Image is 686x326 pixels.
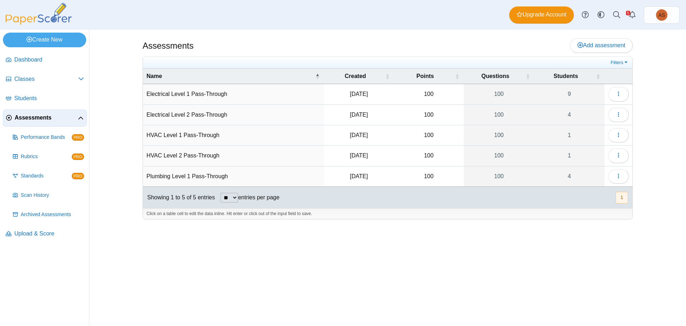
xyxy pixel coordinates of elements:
td: Plumbing Level 1 Pass-Through [143,166,324,187]
nav: pagination [615,192,628,204]
span: Upload & Score [14,230,84,238]
span: Created : Activate to sort [386,69,390,84]
td: Electrical Level 1 Pass-Through [143,84,324,104]
span: Archived Assessments [21,211,84,218]
h1: Assessments [143,40,194,52]
a: 100 [464,125,535,145]
time: Aug 6, 2025 at 4:17 PM [350,132,368,138]
span: Questions [481,73,509,79]
a: Alerts [625,7,640,23]
span: Name : Activate to invert sorting [315,69,320,84]
td: HVAC Level 1 Pass-Through [143,125,324,146]
a: Classes [3,71,87,88]
td: 100 [394,125,464,146]
td: 100 [394,84,464,104]
a: 100 [464,166,535,186]
span: Add assessment [577,42,625,48]
a: Scan History [10,187,87,204]
a: Rubrics PRO [10,148,87,165]
td: 100 [394,105,464,125]
time: May 22, 2025 at 1:55 PM [350,173,368,179]
a: 100 [464,84,535,104]
a: PaperScorer [3,20,74,26]
a: Dashboard [3,52,87,69]
a: 100 [464,105,535,125]
a: Andrea Sheaffer [644,6,680,24]
a: 4 [534,166,605,186]
span: Students [14,94,84,102]
td: Electrical Level 2 Pass-Through [143,105,324,125]
div: Click on a table cell to edit the data inline. Hit enter or click out of the input field to save. [143,208,632,219]
a: Create New [3,33,86,47]
span: Scan History [21,192,84,199]
span: Dashboard [14,56,84,64]
span: Points [417,73,434,79]
span: Points : Activate to sort [455,69,459,84]
div: Showing 1 to 5 of 5 entries [143,187,215,208]
span: Performance Bands [21,134,72,141]
span: Assessments [15,114,78,122]
a: Performance Bands PRO [10,129,87,146]
span: PRO [72,154,84,160]
button: 1 [616,192,628,204]
a: 1 [534,125,605,145]
a: 4 [534,105,605,125]
a: 9 [534,84,605,104]
span: Andrea Sheaffer [656,9,667,21]
span: Rubrics [21,153,72,160]
a: Students [3,90,87,107]
td: 100 [394,146,464,166]
a: 1 [534,146,605,166]
a: Upload & Score [3,225,87,243]
span: Andrea Sheaffer [658,13,665,18]
span: Questions : Activate to sort [526,69,530,84]
span: Students [553,73,578,79]
span: PRO [72,173,84,179]
span: Upgrade Account [517,11,566,19]
span: PRO [72,134,84,141]
a: 100 [464,146,535,166]
time: Jul 7, 2025 at 2:56 PM [350,112,368,118]
td: HVAC Level 2 Pass-Through [143,146,324,166]
a: Assessments [3,110,87,127]
a: Standards PRO [10,167,87,185]
span: Classes [14,75,78,83]
span: Name [146,73,162,79]
time: May 21, 2025 at 4:17 PM [350,91,368,97]
a: Archived Assessments [10,206,87,223]
span: Standards [21,172,72,180]
img: PaperScorer [3,3,74,25]
td: 100 [394,166,464,187]
a: Add assessment [570,38,633,53]
time: Jul 21, 2025 at 3:48 PM [350,152,368,159]
a: Upgrade Account [509,6,574,24]
span: Created [345,73,366,79]
span: Students : Activate to sort [596,69,600,84]
label: entries per page [238,194,279,200]
a: Filters [609,59,631,66]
